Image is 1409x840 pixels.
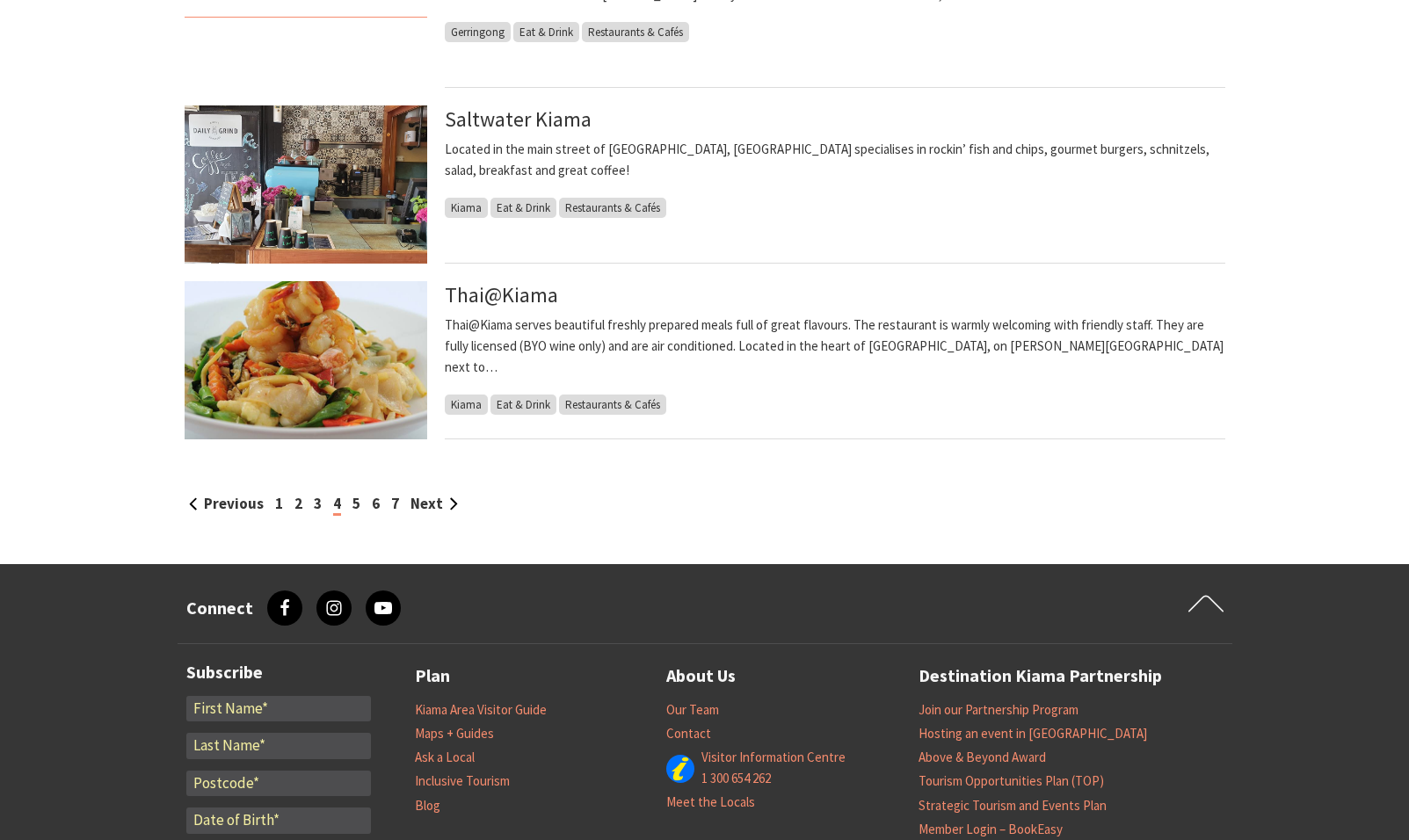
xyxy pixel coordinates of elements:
[445,198,488,218] span: Kiama
[559,198,666,218] span: Restaurants & Cafés
[513,22,579,42] span: Eat & Drink
[445,139,1225,181] p: Located in the main street of [GEOGRAPHIC_DATA], [GEOGRAPHIC_DATA] specialises in rockin’ fish an...
[490,395,556,415] span: Eat & Drink
[185,281,427,439] img: Thai@Kiama
[445,395,488,415] span: Kiama
[352,494,360,513] a: 5
[186,733,371,759] input: Last Name*
[490,198,556,218] span: Eat & Drink
[294,494,302,513] a: 2
[415,797,440,815] a: Blog
[666,725,711,742] a: Contact
[415,662,450,691] a: Plan
[415,725,494,742] a: Maps + Guides
[186,696,371,722] input: First Name*
[445,315,1225,378] p: Thai@Kiama serves beautiful freshly prepared meals full of great flavours. The restaurant is warm...
[919,701,1079,719] a: Join our Partnership Program
[186,771,371,797] input: Postcode*
[919,725,1147,742] a: Hosting an event in [GEOGRAPHIC_DATA]
[415,701,547,719] a: Kiama Area Visitor Guide
[919,749,1046,766] a: Above & Beyond Award
[186,807,371,834] input: Date of Birth*
[701,749,846,766] a: Visitor Information Centre
[666,701,719,719] a: Our Team
[415,772,510,790] a: Inclusive Tourism
[410,494,458,513] a: Next
[333,494,341,516] span: 4
[186,597,253,619] h3: Connect
[919,797,1107,815] a: Strategic Tourism and Events Plan
[701,770,771,787] a: 1 300 654 262
[582,22,689,42] span: Restaurants & Cafés
[189,494,264,513] a: Previous
[186,662,371,683] h3: Subscribe
[919,821,1063,838] a: Member Login – BookEasy
[275,494,283,513] a: 1
[445,22,511,42] span: Gerringong
[391,494,399,513] a: 7
[666,793,755,811] a: Meet the Locals
[666,662,736,691] a: About Us
[919,772,1104,790] a: Tourism Opportunities Plan (TOP)
[415,749,475,766] a: Ask a Local
[372,494,380,513] a: 6
[445,105,592,133] a: Saltwater Kiama
[919,662,1162,691] a: Destination Kiama Partnership
[314,494,322,513] a: 3
[559,395,666,415] span: Restaurants & Cafés
[445,281,558,308] a: Thai@Kiama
